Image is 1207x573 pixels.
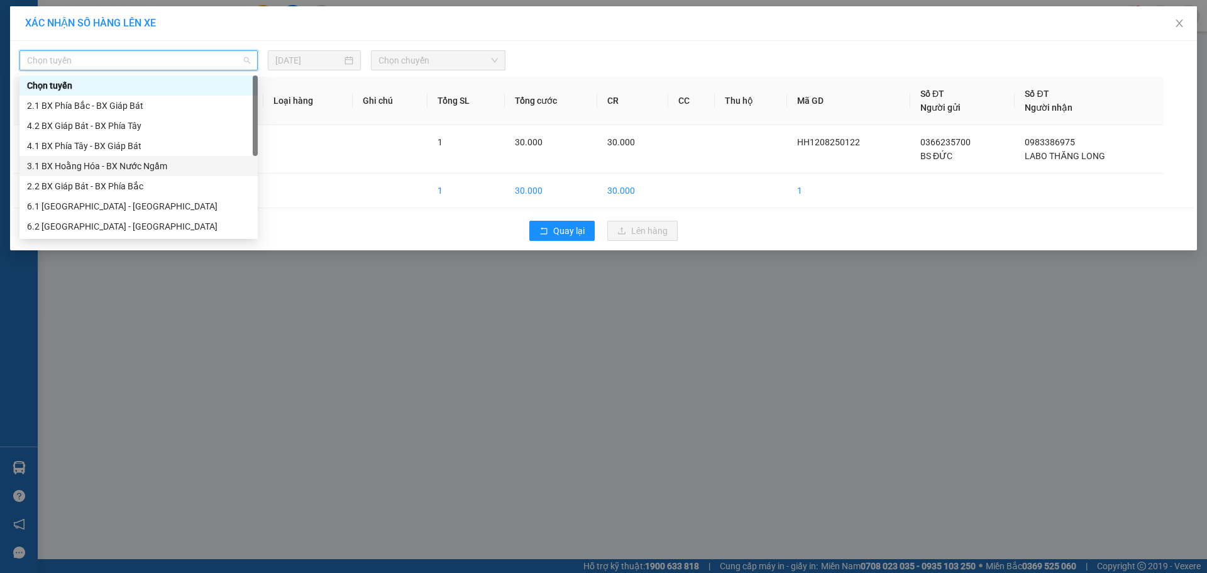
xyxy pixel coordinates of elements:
div: 2.2 BX Giáp Bát - BX Phía Bắc [19,176,258,196]
span: 30.000 [607,137,635,147]
div: 2.2 BX Giáp Bát - BX Phía Bắc [27,179,250,193]
span: Số ĐT [1025,89,1049,99]
span: 0983386975 [1025,137,1075,147]
div: 4.2 BX Giáp Bát - BX Phía Tây [27,119,250,133]
td: 1 [427,174,505,208]
span: 30.000 [515,137,543,147]
button: rollbackQuay lại [529,221,595,241]
td: 30.000 [505,174,597,208]
th: Tổng SL [427,77,505,125]
div: 6.1 Thanh Hóa - Hà Nội [19,196,258,216]
span: rollback [539,226,548,236]
span: Quay lại [553,224,585,238]
button: uploadLên hàng [607,221,678,241]
div: Chọn tuyến [19,75,258,96]
th: Loại hàng [263,77,352,125]
div: 3.1 BX Hoằng Hóa - BX Nước Ngầm [19,156,258,176]
td: 1 [787,174,910,208]
th: Thu hộ [715,77,786,125]
span: close [1174,18,1184,28]
div: 2.1 BX Phía Bắc - BX Giáp Bát [19,96,258,116]
span: BS ĐỨC [920,151,952,161]
th: Ghi chú [353,77,427,125]
div: Chọn tuyến [27,79,250,92]
div: 4.1 BX Phía Tây - BX Giáp Bát [19,136,258,156]
input: 12/08/2025 [275,53,342,67]
span: Số ĐT [920,89,944,99]
div: 4.1 BX Phía Tây - BX Giáp Bát [27,139,250,153]
span: Người gửi [920,103,961,113]
th: CR [597,77,668,125]
span: Chọn chuyến [378,51,498,70]
th: Mã GD [787,77,910,125]
div: 6.2 [GEOGRAPHIC_DATA] - [GEOGRAPHIC_DATA] [27,220,250,233]
th: CC [668,77,715,125]
div: 2.1 BX Phía Bắc - BX Giáp Bát [27,99,250,113]
div: 6.1 [GEOGRAPHIC_DATA] - [GEOGRAPHIC_DATA] [27,199,250,213]
th: Tổng cước [505,77,597,125]
span: 0366235700 [920,137,971,147]
th: STT [13,77,67,125]
div: 4.2 BX Giáp Bát - BX Phía Tây [19,116,258,136]
span: HH1208250122 [797,137,860,147]
button: Close [1162,6,1197,42]
span: LABO THĂNG LONG [1025,151,1105,161]
div: 3.1 BX Hoằng Hóa - BX Nước Ngầm [27,159,250,173]
span: 1 [438,137,443,147]
span: Người nhận [1025,103,1072,113]
span: XÁC NHẬN SỐ HÀNG LÊN XE [25,17,156,29]
div: 6.2 Hà Nội - Thanh Hóa [19,216,258,236]
td: 30.000 [597,174,668,208]
span: Chọn tuyến [27,51,250,70]
td: 1 [13,125,67,174]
